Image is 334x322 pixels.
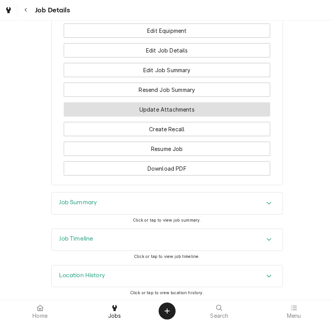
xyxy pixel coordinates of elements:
[159,303,176,320] button: Create Object
[59,235,93,242] h3: Job Timeline
[64,156,270,176] div: Button Group Row
[52,229,283,251] div: Accordion Header
[78,302,151,320] a: Jobs
[51,229,283,251] div: Job Timeline
[51,265,283,288] div: Location History
[52,193,283,214] div: Accordion Header
[64,117,270,136] div: Button Group Row
[2,3,15,17] a: Go to Jobs
[64,24,270,38] button: Edit Equipment
[64,97,270,117] div: Button Group Row
[64,18,270,38] div: Button Group Row
[52,266,283,287] div: Accordion Header
[64,38,270,58] div: Button Group Row
[257,302,331,320] a: Menu
[52,266,283,287] button: Accordion Details Expand Trigger
[183,302,256,320] a: Search
[32,313,47,319] span: Home
[64,161,270,176] button: Download PDF
[64,83,270,97] button: Resend Job Summary
[52,229,283,251] button: Accordion Details Expand Trigger
[130,290,204,295] span: Click or tap to view location history.
[64,43,270,58] button: Edit Job Details
[64,142,270,156] button: Resume Job
[52,193,283,214] button: Accordion Details Expand Trigger
[108,313,121,319] span: Jobs
[59,272,105,279] h3: Location History
[59,199,97,206] h3: Job Summary
[133,218,201,223] span: Click or tap to view job summary.
[64,122,270,136] button: Create Recall
[64,136,270,156] div: Button Group Row
[19,3,33,17] button: Navigate back
[51,192,283,215] div: Job Summary
[33,5,70,15] span: Job Details
[3,302,77,320] a: Home
[134,254,200,259] span: Click or tap to view job timeline.
[287,313,301,319] span: Menu
[64,102,270,117] button: Update Attachments
[210,313,229,319] span: Search
[64,58,270,77] div: Button Group Row
[64,63,270,77] button: Edit Job Summary
[64,77,270,97] div: Button Group Row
